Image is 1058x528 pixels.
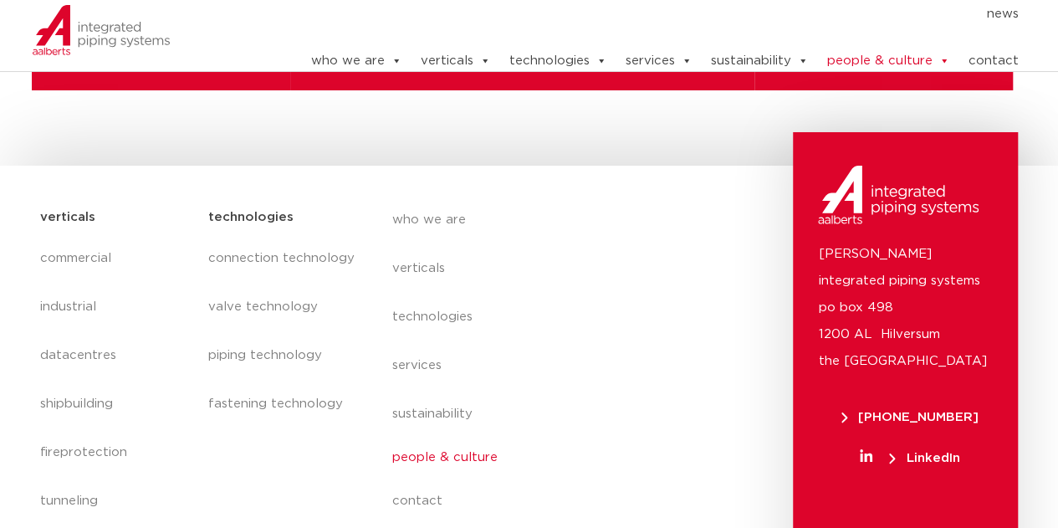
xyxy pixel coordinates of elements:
[259,1,1019,28] nav: Menu
[625,44,692,78] a: services
[420,44,490,78] a: verticals
[392,196,698,244] a: who we are
[392,477,698,525] a: contact
[40,428,192,477] a: fireprotection
[392,293,698,341] a: technologies
[818,452,1001,464] a: LinkedIn
[40,331,192,380] a: datacentres
[207,283,358,331] a: valve technology
[818,241,993,375] p: [PERSON_NAME] integrated piping systems po box 498 1200 AL Hilversum the [GEOGRAPHIC_DATA]
[40,477,192,525] a: tunneling
[509,44,606,78] a: technologies
[710,44,808,78] a: sustainability
[40,234,192,283] a: commercial
[207,234,358,428] nav: Menu
[40,380,192,428] a: shipbuilding
[968,44,1018,78] a: contact
[310,44,401,78] a: who we are
[826,44,949,78] a: people & culture
[986,1,1018,28] a: news
[392,196,698,525] nav: Menu
[207,331,358,380] a: piping technology
[207,234,358,283] a: connection technology
[392,390,698,438] a: sustainability
[841,411,979,423] span: [PHONE_NUMBER]
[40,204,95,231] h5: verticals
[392,244,698,293] a: verticals
[818,411,1001,423] a: [PHONE_NUMBER]
[392,341,698,390] a: services
[889,452,959,464] span: LinkedIn
[392,438,698,477] a: people & culture
[207,380,358,428] a: fastening technology
[40,283,192,331] a: industrial
[207,204,293,231] h5: technologies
